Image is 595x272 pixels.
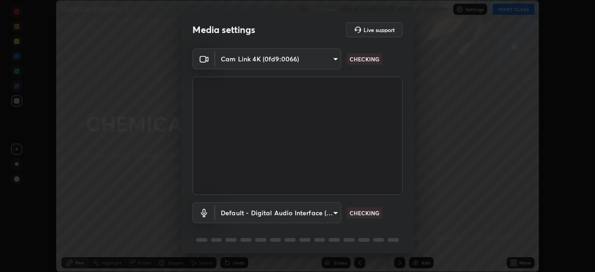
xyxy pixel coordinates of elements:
[215,202,341,223] div: Cam Link 4K (0fd9:0066)
[350,209,379,217] p: CHECKING
[364,27,395,33] h5: Live support
[215,48,341,69] div: Cam Link 4K (0fd9:0066)
[192,24,255,36] h2: Media settings
[350,55,379,63] p: CHECKING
